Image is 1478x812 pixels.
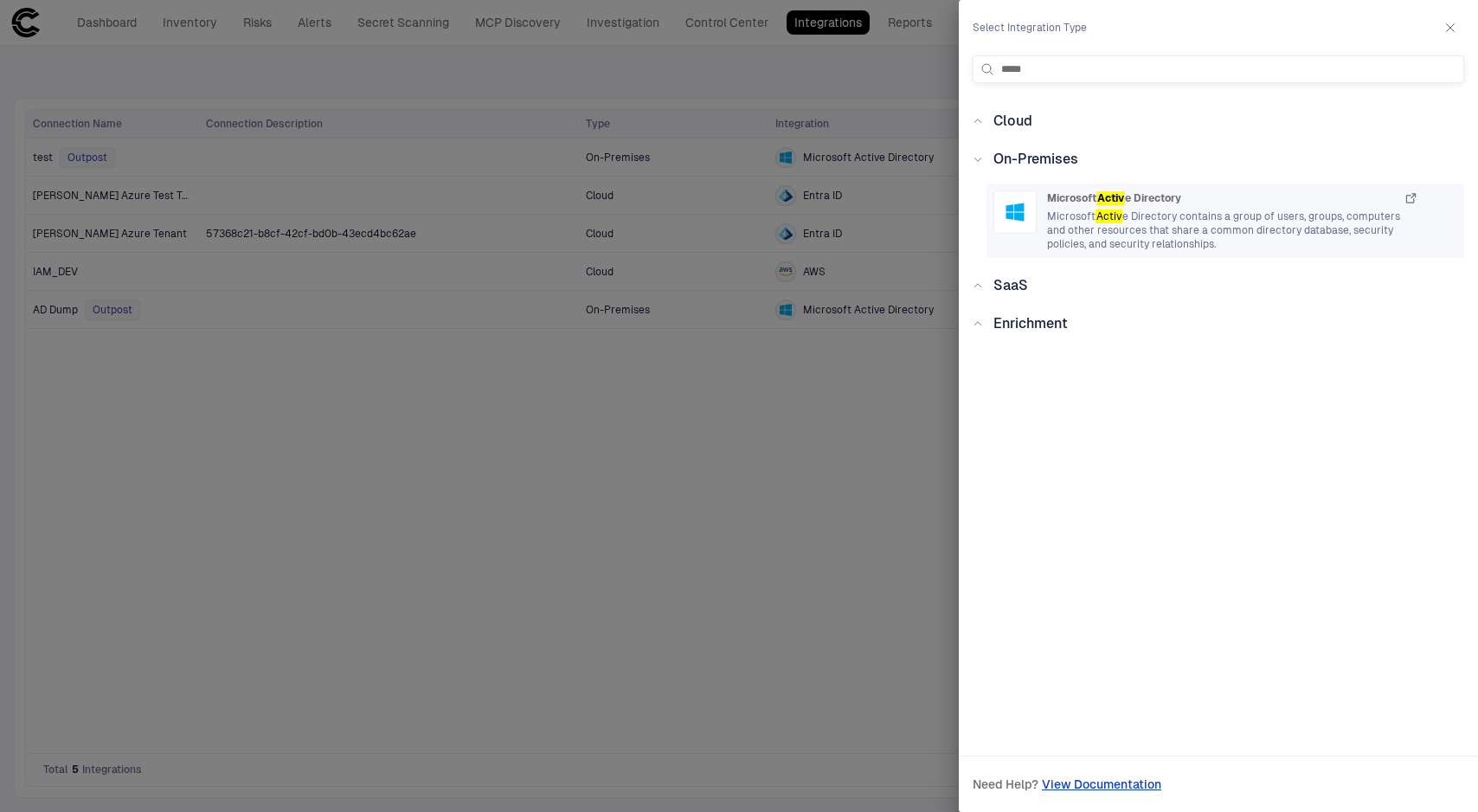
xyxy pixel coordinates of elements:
[1096,209,1122,223] mark: Activ
[973,777,1038,792] span: Need Help?
[1005,202,1025,222] div: Microsoft Active Directory
[1047,209,1418,251] span: Microsoft e Directory contains a group of users, groups, computers and other resources that share...
[1096,191,1125,205] mark: Activ
[973,313,1464,334] div: Enrichment
[993,315,1068,332] span: Enrichment
[1042,777,1161,791] span: View Documentation
[1047,191,1181,205] span: Microsoft e Directory
[973,111,1464,132] div: Cloud
[993,113,1032,129] span: Cloud
[973,149,1464,170] div: On-Premises
[1042,774,1161,795] a: View Documentation
[973,21,1087,35] span: Select Integration Type
[993,277,1028,293] span: SaaS
[993,151,1078,167] span: On-Premises
[973,275,1464,296] div: SaaS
